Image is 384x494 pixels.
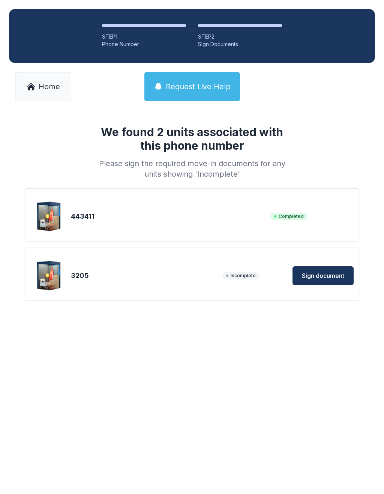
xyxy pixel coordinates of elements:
span: Sign document [302,271,344,280]
span: Request Live Help [166,81,231,92]
span: Completed [270,213,307,220]
div: Sign Documents [198,41,282,48]
div: Phone Number [102,41,186,48]
span: Incomplete [222,272,259,279]
div: STEP 1 [102,33,186,41]
span: Home [39,81,60,92]
h1: We found 2 units associated with this phone number [96,125,288,152]
div: 3205 [71,270,219,281]
div: 443411 [71,211,267,222]
div: Please sign the required move-in documents for any units showing 'Incomplete' [96,158,288,179]
div: STEP 2 [198,33,282,41]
